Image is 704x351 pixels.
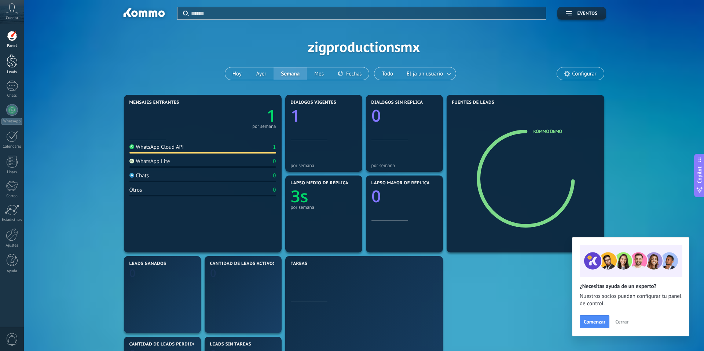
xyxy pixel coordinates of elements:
[1,269,23,274] div: Ayuda
[291,163,357,168] div: por semana
[1,170,23,175] div: Listas
[1,218,23,222] div: Estadísticas
[1,194,23,199] div: Correo
[400,67,456,80] button: Elija un usuario
[533,128,562,134] a: Kommo Demo
[371,163,437,168] div: por semana
[273,172,276,179] div: 0
[1,118,22,125] div: WhatsApp
[129,342,199,347] span: Cantidad de leads perdidos
[572,71,596,77] span: Configurar
[291,261,308,266] span: Tareas
[580,293,682,307] span: Nuestros socios pueden configurar tu panel de control.
[405,69,444,79] span: Elija un usuario
[580,283,682,290] h2: ¿Necesitas ayuda de un experto?
[210,266,216,280] text: 0
[331,67,369,80] button: Fechas
[210,342,251,347] span: Leads sin tareas
[580,315,609,328] button: Comenzar
[374,67,400,80] button: Todo
[249,67,274,80] button: Ayer
[225,67,249,80] button: Hoy
[1,144,23,149] div: Calendario
[615,319,628,324] span: Cerrar
[273,158,276,165] div: 0
[129,186,142,193] div: Otros
[6,16,18,21] span: Cuenta
[696,167,703,184] span: Copilot
[129,266,136,280] text: 0
[371,185,381,207] text: 0
[371,104,381,127] text: 0
[291,204,357,210] div: por semana
[129,173,134,178] img: Chats
[129,144,184,151] div: WhatsApp Cloud API
[129,100,179,105] span: Mensajes entrantes
[291,104,300,127] text: 1
[252,125,276,128] div: por semana
[210,261,276,266] span: Cantidad de leads activos
[1,93,23,98] div: Chats
[307,67,331,80] button: Mes
[273,144,276,151] div: 1
[129,158,170,165] div: WhatsApp Lite
[371,100,423,105] span: Diálogos sin réplica
[371,181,430,186] span: Lapso mayor de réplica
[452,100,495,105] span: Fuentes de leads
[129,159,134,163] img: WhatsApp Lite
[291,181,349,186] span: Lapso medio de réplica
[129,172,149,179] div: Chats
[577,11,597,16] span: Eventos
[291,185,308,207] text: 3s
[274,67,307,80] button: Semana
[129,144,134,149] img: WhatsApp Cloud API
[203,104,276,127] a: 1
[557,7,606,20] button: Eventos
[1,44,23,48] div: Panel
[291,100,337,105] span: Diálogos vigentes
[1,70,23,75] div: Leads
[129,261,166,266] span: Leads ganados
[612,316,632,327] button: Cerrar
[267,104,276,127] text: 1
[584,319,605,324] span: Comenzar
[1,243,23,248] div: Ajustes
[273,186,276,193] div: 0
